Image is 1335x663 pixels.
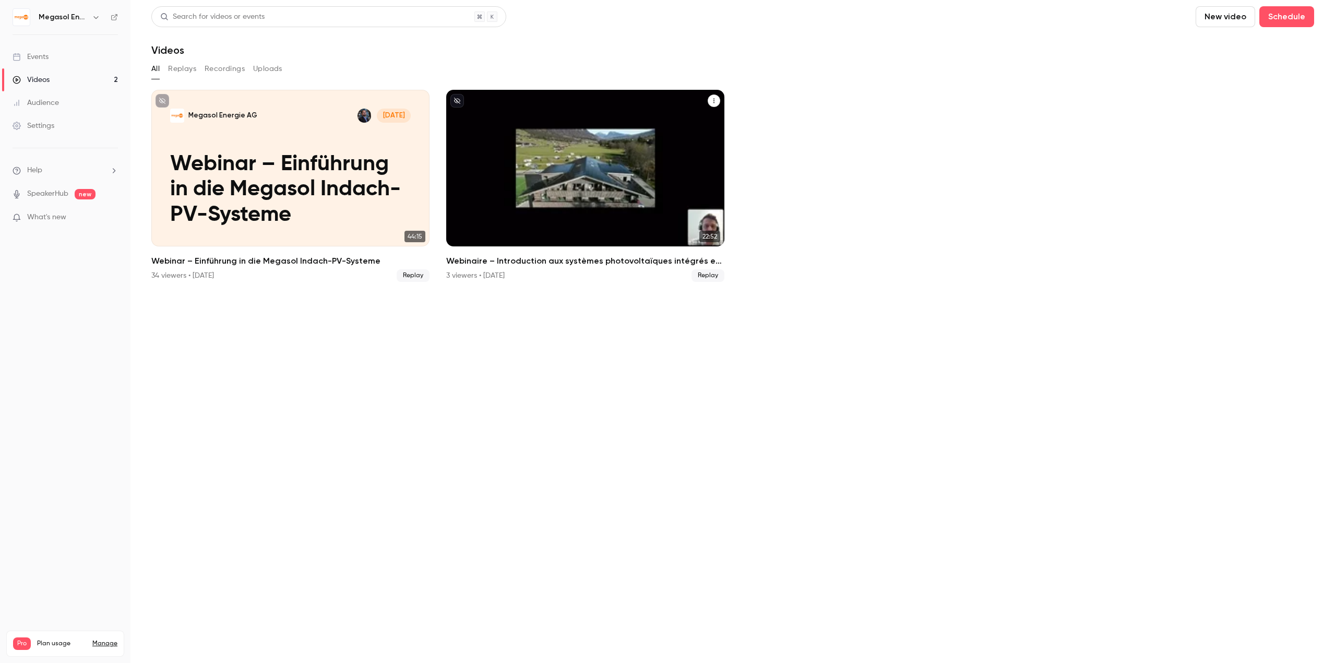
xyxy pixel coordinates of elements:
img: Megasol Energie AG [13,9,30,26]
span: 22:52 [699,231,720,242]
span: [DATE] [377,109,411,123]
span: 44:15 [404,231,425,242]
div: Events [13,52,49,62]
span: Help [27,165,42,176]
div: Search for videos or events [160,11,265,22]
button: unpublished [450,94,464,108]
li: Webinar – Einführung in die Megasol Indach-PV-Systeme [151,90,430,282]
button: unpublished [156,94,169,108]
span: What's new [27,212,66,223]
a: 22:52Webinaire – Introduction aux systèmes photovoltaïques intégrés en toiture Megasol3 viewers •... [446,90,724,282]
li: Webinaire – Introduction aux systèmes photovoltaïques intégrés en toiture Megasol [446,90,724,282]
img: Webinar – Einführung in die Megasol Indach-PV-Systeme [170,109,184,123]
div: 34 viewers • [DATE] [151,270,214,281]
div: Videos [13,75,50,85]
button: Uploads [253,61,282,77]
button: Schedule [1259,6,1314,27]
button: Replays [168,61,196,77]
img: Dardan Arifaj [357,109,372,123]
button: All [151,61,160,77]
p: Megasol Energie AG [188,111,257,120]
h2: Webinaire – Introduction aux systèmes photovoltaïques intégrés en toiture Megasol [446,255,724,267]
a: SpeakerHub [27,188,68,199]
h2: Webinar – Einführung in die Megasol Indach-PV-Systeme [151,255,430,267]
span: Replay [692,269,724,282]
a: Manage [92,640,117,648]
button: Recordings [205,61,245,77]
a: Webinar – Einführung in die Megasol Indach-PV-SystemeMegasol Energie AGDardan Arifaj[DATE]Webinar... [151,90,430,282]
span: Plan usage [37,640,86,648]
span: Replay [397,269,430,282]
div: Settings [13,121,54,131]
li: help-dropdown-opener [13,165,118,176]
span: new [75,189,96,199]
button: New video [1196,6,1255,27]
div: Audience [13,98,59,108]
ul: Videos [151,90,1314,282]
h1: Videos [151,44,184,56]
h6: Megasol Energie AG [39,12,88,22]
p: Webinar – Einführung in die Megasol Indach-PV-Systeme [170,152,411,228]
div: 3 viewers • [DATE] [446,270,505,281]
span: Pro [13,637,31,650]
section: Videos [151,6,1314,657]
